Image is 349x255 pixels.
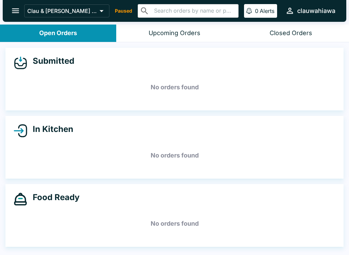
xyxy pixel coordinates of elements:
[115,7,132,14] p: Paused
[27,7,97,14] p: Clau & [PERSON_NAME] Cocina - Wahiawa
[270,29,312,37] div: Closed Orders
[152,6,236,16] input: Search orders by name or phone number
[24,4,109,17] button: Clau & [PERSON_NAME] Cocina - Wahiawa
[39,29,77,37] div: Open Orders
[297,7,335,15] div: clauwahiawa
[149,29,200,37] div: Upcoming Orders
[27,124,73,134] h4: In Kitchen
[260,7,274,14] p: Alerts
[255,7,258,14] p: 0
[7,2,24,19] button: open drawer
[27,56,74,66] h4: Submitted
[14,143,335,168] h5: No orders found
[14,75,335,100] h5: No orders found
[283,3,338,18] button: clauwahiawa
[14,211,335,236] h5: No orders found
[27,192,79,202] h4: Food Ready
